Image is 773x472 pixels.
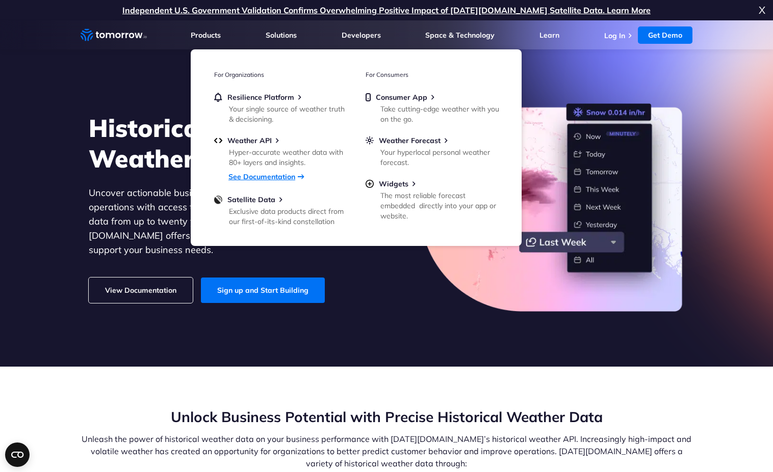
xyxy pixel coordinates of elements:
[366,179,498,219] a: WidgetsThe most reliable forecast embedded directly into your app or website.
[81,433,692,469] p: Unleash the power of historical weather data on your business performance with [DATE][DOMAIN_NAME...
[539,31,559,40] a: Learn
[227,195,275,204] span: Satellite Data
[201,277,325,303] a: Sign up and Start Building
[229,147,348,168] div: Hyper-accurate weather data with 80+ layers and insights.
[214,195,347,225] a: Satellite DataExclusive data products direct from our first-of-its-kind constellation
[214,93,222,102] img: bell.svg
[266,31,297,40] a: Solutions
[214,71,347,78] h3: For Organizations
[380,104,499,124] div: Take cutting-edge weather with you on the go.
[366,93,371,102] img: mobile.svg
[342,31,381,40] a: Developers
[366,136,374,145] img: sun.svg
[81,407,692,427] h2: Unlock Business Potential with Precise Historical Weather Data
[229,206,348,227] div: Exclusive data products direct from our first-of-its-kind constellation
[229,104,348,124] div: Your single source of weather truth & decisioning.
[5,442,30,467] button: Open CMP widget
[366,136,498,165] a: Weather ForecastYour hyperlocal personal weather forecast.
[191,31,221,40] a: Products
[366,71,498,78] h3: For Consumers
[214,195,222,204] img: satellite-data-menu.png
[420,103,684,312] img: historical-weather-data.png.webp
[122,5,651,15] a: Independent U.S. Government Validation Confirms Overwhelming Positive Impact of [DATE][DOMAIN_NAM...
[214,136,222,145] img: api.svg
[425,31,495,40] a: Space & Technology
[366,179,374,188] img: plus-circle.svg
[380,147,499,168] div: Your hyperlocal personal weather forecast.
[89,186,369,257] p: Uncover actionable business insights and optimize your operations with access to hourly and daily...
[379,136,441,145] span: Weather Forecast
[379,179,408,188] span: Widgets
[366,93,498,122] a: Consumer AppTake cutting-edge weather with you on the go.
[81,27,147,43] a: Home link
[227,93,294,102] span: Resilience Platform
[214,136,347,165] a: Weather APIHyper-accurate weather data with 80+ layers and insights.
[376,93,427,102] span: Consumer App
[89,277,193,303] a: View Documentation
[214,93,347,122] a: Resilience PlatformYour single source of weather truth & decisioning.
[227,136,272,145] span: Weather API
[228,172,295,181] a: See Documentation
[604,31,625,40] a: Log In
[89,113,369,174] h1: Historical Weather Data
[380,190,499,221] div: The most reliable forecast embedded directly into your app or website.
[638,26,692,44] a: Get Demo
